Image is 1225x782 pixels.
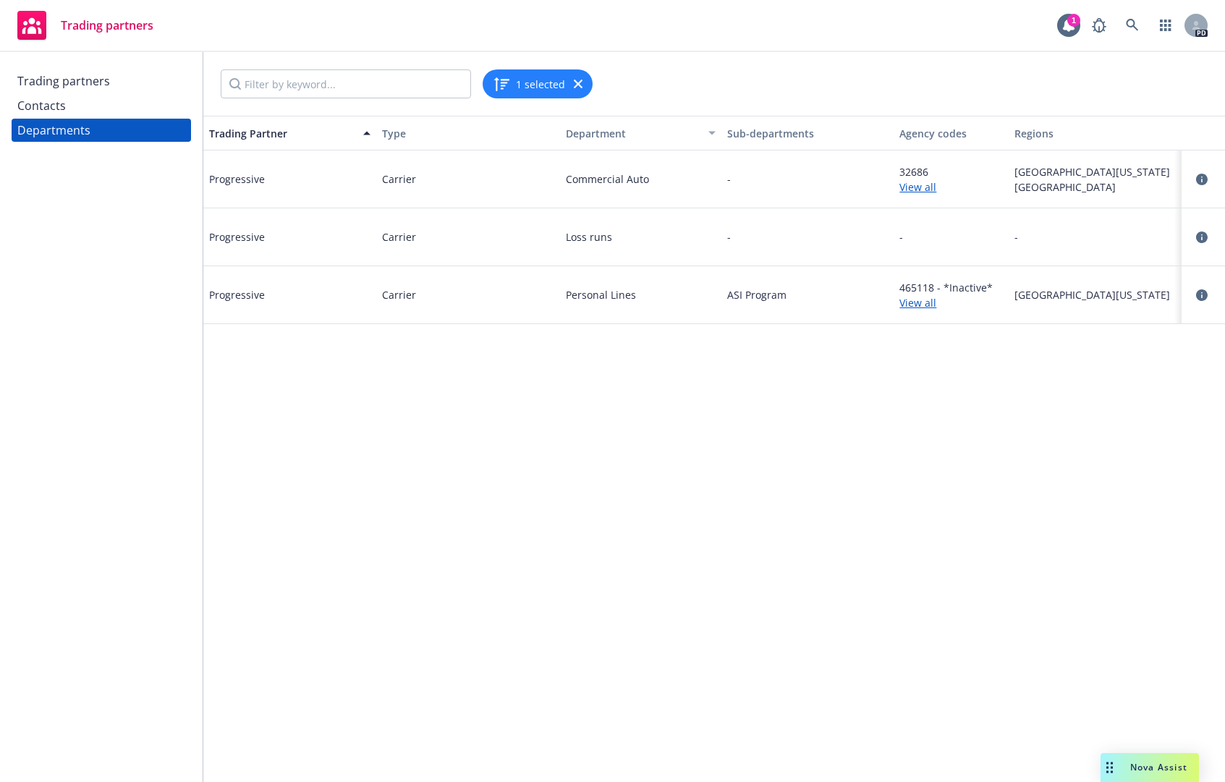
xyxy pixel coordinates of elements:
span: 465118 - *Inactive* [899,280,1003,295]
button: Nova Assist [1101,753,1199,782]
span: Personal Lines [566,287,716,302]
button: Regions [1009,116,1182,150]
a: Report a Bug [1085,11,1114,40]
span: ASI Program [727,287,889,302]
button: Trading Partner [203,116,376,150]
a: Trading partners [12,5,159,46]
span: [GEOGRAPHIC_DATA][US_STATE] [1014,287,1176,302]
button: Department [548,116,721,150]
a: circleInformation [1193,171,1211,188]
span: - [727,171,731,187]
div: Contacts [17,94,66,117]
span: Loss runs [566,229,716,245]
a: Departments [12,119,191,142]
div: Type [382,126,543,141]
div: Department [554,126,700,141]
a: circleInformation [1193,286,1211,304]
span: Nova Assist [1130,761,1187,773]
a: Switch app [1151,11,1180,40]
span: [GEOGRAPHIC_DATA][US_STATE] [1014,164,1176,179]
input: Filter by keyword... [221,69,471,98]
a: circleInformation [1193,229,1211,246]
div: Drag to move [1101,753,1119,782]
span: [GEOGRAPHIC_DATA] [1014,179,1176,195]
span: Carrier [382,287,416,302]
span: - [1014,229,1176,245]
span: 32686 [899,164,1003,179]
span: Commercial Auto [566,171,716,187]
a: Trading partners [12,69,191,93]
span: - [727,229,731,245]
div: Sub-departments [727,126,889,141]
button: Type [376,116,549,150]
div: Trading partners [17,69,110,93]
span: Carrier [382,229,416,245]
div: Departments [17,119,90,142]
span: Progressive [209,171,265,187]
a: View all [899,295,1003,310]
button: 1 selected [493,75,565,93]
span: - [899,229,903,245]
div: Agency codes [899,126,1003,141]
div: Regions [1014,126,1176,141]
span: Carrier [382,171,416,187]
button: Sub-departments [721,116,894,150]
div: 1 [1067,14,1080,27]
span: Trading partners [61,20,153,31]
a: Search [1118,11,1147,40]
button: Agency codes [894,116,1009,150]
span: Progressive [209,229,265,245]
div: Trading Partner [209,126,355,141]
span: Progressive [209,287,265,302]
a: Contacts [12,94,191,117]
a: View all [899,179,1003,195]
